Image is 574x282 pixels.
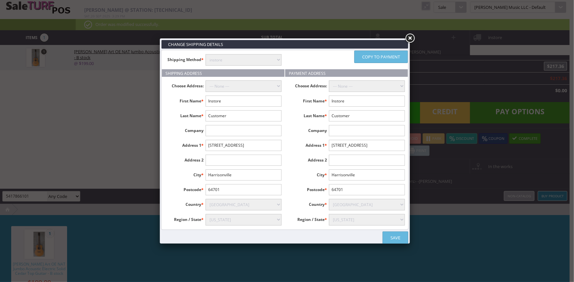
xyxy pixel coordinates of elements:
h3: Change Shipping Details [162,40,408,49]
label: Address 1 [165,140,206,148]
label: Company [165,125,206,134]
label: Company [288,125,329,134]
label: Choose Address: [165,80,206,89]
h4: Payment Address [285,69,408,77]
label: Address 2 [288,155,329,163]
label: Region / State [165,214,206,223]
label: City [288,169,329,178]
a: Save [383,231,408,244]
label: Country [288,199,329,207]
a: Close [404,33,416,44]
label: City [165,169,206,178]
label: Last Name [165,110,206,119]
label: Shipping Method [165,54,206,63]
h4: Shipping Address [162,69,285,77]
a: Copy to payment [354,51,408,63]
label: Choose Address: [288,80,329,89]
label: Postcode [165,184,206,193]
label: Region / State [288,214,329,223]
label: Country [165,199,206,207]
label: Postcode [288,184,329,193]
label: First Name [288,96,329,104]
label: Last Name [288,110,329,119]
label: Address 2 [165,155,206,163]
label: Address 1 [288,140,329,148]
label: First Name [165,96,206,104]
